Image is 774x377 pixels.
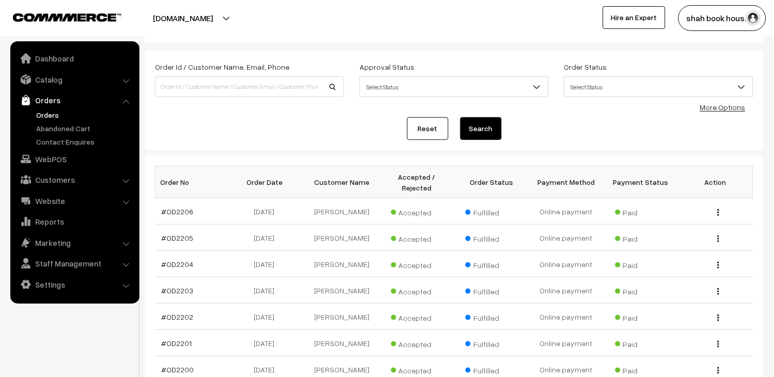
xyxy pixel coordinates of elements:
button: shah book hous… [678,5,766,31]
span: Accepted [391,231,443,244]
a: More Options [700,103,746,112]
label: Approval Status [360,61,414,72]
img: Menu [718,209,719,216]
a: Hire an Expert [603,6,665,29]
span: Accepted [391,336,443,350]
label: Order Status [564,61,607,72]
th: Accepted / Rejected [379,166,454,198]
th: Payment Method [529,166,604,198]
a: Customers [13,170,136,189]
td: [PERSON_NAME] [305,225,380,251]
td: [DATE] [230,198,305,225]
span: Paid [615,257,667,271]
img: Menu [718,235,719,242]
td: [DATE] [230,251,305,277]
img: Menu [718,367,719,374]
span: Fulfilled [466,336,517,350]
a: Abandoned Cart [34,123,136,134]
a: #OD2202 [162,312,194,321]
td: Online payment [529,251,604,277]
a: Contact Enquires [34,136,136,147]
td: Online payment [529,304,604,330]
span: Fulfilled [466,284,517,297]
span: Select Status [565,78,753,96]
td: Online payment [529,225,604,251]
a: Dashboard [13,49,136,68]
a: #OD2204 [162,260,194,269]
span: Accepted [391,363,443,376]
label: Order Id / Customer Name, Email, Phone [155,61,289,72]
td: [DATE] [230,225,305,251]
td: Online payment [529,277,604,304]
span: Accepted [391,257,443,271]
span: Paid [615,336,667,350]
td: [PERSON_NAME] [305,304,380,330]
td: [DATE] [230,330,305,356]
span: Paid [615,284,667,297]
img: Menu [718,315,719,321]
img: Menu [718,262,719,269]
span: Select Status [360,76,549,97]
a: Marketing [13,233,136,252]
a: #OD2200 [162,365,194,374]
th: Order Status [454,166,529,198]
span: Paid [615,231,667,244]
span: Accepted [391,205,443,218]
a: #OD2206 [162,207,194,216]
button: Search [460,117,502,140]
a: #OD2205 [162,233,194,242]
span: Accepted [391,310,443,323]
span: Fulfilled [466,257,517,271]
td: [DATE] [230,304,305,330]
span: Accepted [391,284,443,297]
a: #OD2201 [162,339,192,348]
a: #OD2203 [162,286,194,295]
span: Paid [615,363,667,376]
a: Staff Management [13,254,136,273]
a: Website [13,192,136,210]
th: Action [678,166,753,198]
a: Reset [407,117,448,140]
img: Menu [718,288,719,295]
span: Fulfilled [466,310,517,323]
button: [DOMAIN_NAME] [117,5,249,31]
td: [PERSON_NAME] [305,277,380,304]
th: Payment Status [603,166,678,198]
td: [PERSON_NAME] [305,198,380,225]
td: Online payment [529,330,604,356]
a: Orders [13,91,136,109]
a: COMMMERCE [13,10,103,23]
img: user [746,10,761,26]
th: Customer Name [305,166,380,198]
th: Order No [156,166,230,198]
a: Reports [13,212,136,231]
td: [DATE] [230,277,305,304]
span: Fulfilled [466,205,517,218]
a: Orders [34,109,136,120]
td: [PERSON_NAME] [305,251,380,277]
a: Settings [13,275,136,294]
span: Paid [615,310,667,323]
span: Select Status [564,76,753,97]
td: Online payment [529,198,604,225]
a: Catalog [13,70,136,89]
img: COMMMERCE [13,13,121,21]
img: Menu [718,341,719,348]
th: Order Date [230,166,305,198]
a: WebPOS [13,150,136,168]
span: Select Status [360,78,548,96]
input: Order Id / Customer Name / Customer Email / Customer Phone [155,76,344,97]
span: Paid [615,205,667,218]
span: Fulfilled [466,363,517,376]
td: [PERSON_NAME] [305,330,380,356]
span: Fulfilled [466,231,517,244]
